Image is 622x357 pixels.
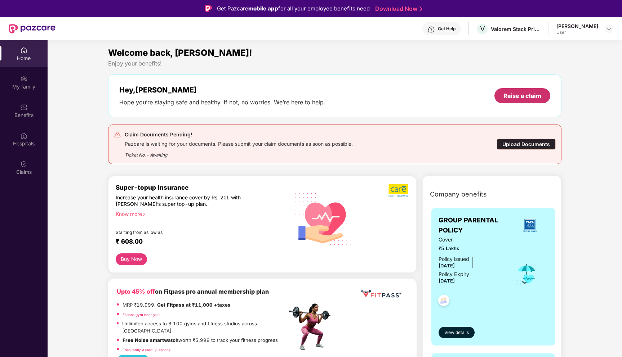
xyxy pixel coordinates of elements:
img: fpp.png [286,302,337,352]
img: fppp.png [359,287,403,300]
img: svg+xml;base64,PHN2ZyBpZD0iQmVuZWZpdHMiIHhtbG5zPSJodHRwOi8vd3d3LnczLm9yZy8yMDAwL3N2ZyIgd2lkdGg9Ij... [20,104,27,111]
img: New Pazcare Logo [9,24,55,33]
span: right [142,212,146,216]
b: on Fitpass pro annual membership plan [117,288,269,295]
span: [DATE] [439,278,455,284]
img: svg+xml;base64,PHN2ZyBpZD0iSGVscC0zMngzMiIgeG1sbnM9Imh0dHA6Ly93d3cudzMub3JnLzIwMDAvc3ZnIiB3aWR0aD... [428,26,435,33]
p: worth ₹5,999 to track your fitness progress [123,336,278,344]
div: Get Help [438,26,456,32]
div: Claim Documents Pending! [125,130,353,139]
div: Ticket No. - Awaiting [125,147,353,158]
span: Welcome back, [PERSON_NAME]! [108,48,252,58]
div: Policy Expiry [439,270,469,278]
span: ₹5 Lakhs [439,245,505,252]
div: [PERSON_NAME] [556,23,598,30]
span: Company benefits [430,189,487,199]
button: Buy Now [116,253,147,265]
div: Hope you’re staying safe and healthy. If not, no worries. We’re here to help. [119,99,325,106]
img: Stroke [419,5,422,13]
img: svg+xml;base64,PHN2ZyBpZD0iSG9tZSIgeG1sbnM9Imh0dHA6Ly93d3cudzMub3JnLzIwMDAvc3ZnIiB3aWR0aD0iMjAiIG... [20,47,27,54]
img: insurerLogo [520,216,539,235]
div: Starting from as low as [116,230,256,235]
img: svg+xml;base64,PHN2ZyB3aWR0aD0iMjAiIGhlaWdodD0iMjAiIHZpZXdCb3g9IjAgMCAyMCAyMCIgZmlsbD0ibm9uZSIgeG... [20,75,27,82]
img: Logo [205,5,212,12]
b: Upto 45% off [117,288,155,295]
div: Increase your health insurance cover by Rs. 20L with [PERSON_NAME]’s super top-up plan. [116,194,256,208]
div: Know more [116,211,283,216]
span: Cover [439,236,505,244]
img: svg+xml;base64,PHN2ZyB4bWxucz0iaHR0cDovL3d3dy53My5vcmcvMjAwMC9zdmciIHdpZHRoPSI0OC45NDMiIGhlaWdodD... [435,293,453,310]
strong: mobile app [248,5,278,12]
span: V [480,24,485,33]
img: svg+xml;base64,PHN2ZyB4bWxucz0iaHR0cDovL3d3dy53My5vcmcvMjAwMC9zdmciIHdpZHRoPSIyNCIgaGVpZ2h0PSIyNC... [114,131,121,138]
a: Frequently Asked Questions! [123,348,172,352]
div: Enjoy your benefits! [108,60,562,67]
div: Pazcare is waiting for your documents. Please submit your claim documents as soon as possible. [125,139,353,147]
img: b5dec4f62d2307b9de63beb79f102df3.png [388,184,409,197]
div: Policy issued [439,255,469,263]
div: Get Pazcare for all your employee benefits need [217,4,370,13]
div: Hey, [PERSON_NAME] [119,86,325,94]
span: View details [444,329,469,336]
span: [DATE] [439,263,455,268]
div: Super-topup Insurance [116,184,287,191]
img: svg+xml;base64,PHN2ZyBpZD0iQ2xhaW0iIHhtbG5zPSJodHRwOi8vd3d3LnczLm9yZy8yMDAwL3N2ZyIgd2lkdGg9IjIwIi... [20,161,27,168]
strong: Get Fitpass at ₹11,000 +taxes [157,302,231,308]
div: Raise a claim [503,92,541,100]
button: View details [439,327,475,338]
img: svg+xml;base64,PHN2ZyB4bWxucz0iaHR0cDovL3d3dy53My5vcmcvMjAwMC9zdmciIHhtbG5zOnhsaW5rPSJodHRwOi8vd3... [289,184,358,253]
div: ₹ 608.00 [116,238,280,246]
img: svg+xml;base64,PHN2ZyBpZD0iRHJvcGRvd24tMzJ4MzIiIHhtbG5zPSJodHRwOi8vd3d3LnczLm9yZy8yMDAwL3N2ZyIgd2... [606,26,612,32]
strong: Free Noise smartwatch [123,337,178,343]
del: MRP ₹19,999, [123,302,156,308]
p: Unlimited access to 8,100 gyms and fitness studios across [GEOGRAPHIC_DATA] [122,320,286,335]
a: Download Now [375,5,420,13]
div: Valorem Stack Private Limited [491,26,541,32]
div: User [556,30,598,35]
span: GROUP PARENTAL POLICY [439,215,511,236]
img: svg+xml;base64,PHN2ZyBpZD0iSG9zcGl0YWxzIiB4bWxucz0iaHR0cDovL3d3dy53My5vcmcvMjAwMC9zdmciIHdpZHRoPS... [20,132,27,139]
a: Fitpass gym near you [123,312,160,317]
img: icon [515,262,538,286]
div: Upload Documents [497,139,556,150]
